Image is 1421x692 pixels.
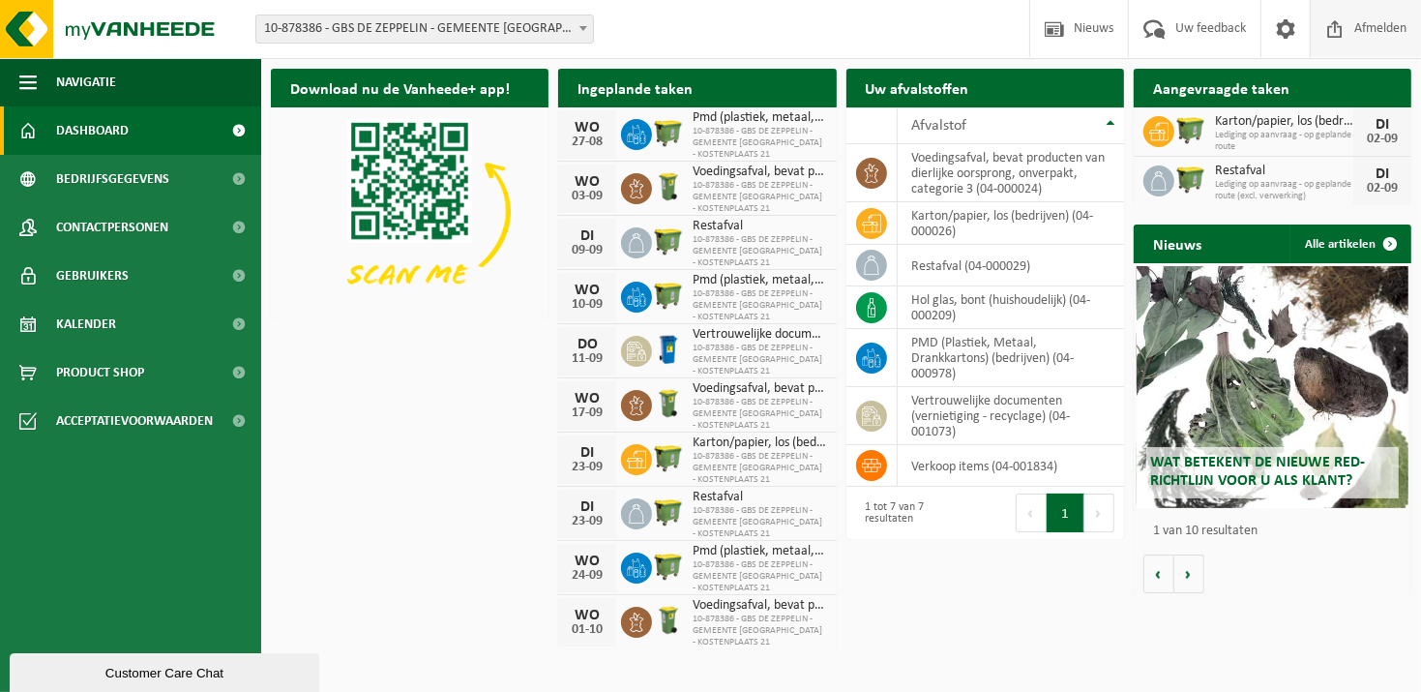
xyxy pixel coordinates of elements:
[652,279,685,312] img: WB-1100-HPE-GN-50
[1137,266,1409,508] a: Wat betekent de nieuwe RED-richtlijn voor u als klant?
[652,550,685,583] img: WB-1100-HPE-GN-50
[693,505,826,540] span: 10-878386 - GBS DE ZEPPELIN - GEMEENTE [GEOGRAPHIC_DATA] - KOSTENPLAATS 21
[898,245,1124,286] td: restafval (04-000029)
[568,352,607,366] div: 11-09
[1134,225,1221,262] h2: Nieuws
[652,225,685,257] img: WB-1100-HPE-GN-50
[568,391,607,406] div: WO
[693,180,826,215] span: 10-878386 - GBS DE ZEPPELIN - GEMEENTE [GEOGRAPHIC_DATA] - KOSTENPLAATS 21
[1143,555,1174,593] button: Vorige
[1363,182,1402,196] div: 02-09
[898,329,1124,387] td: PMD (Plastiek, Metaal, Drankkartons) (bedrijven) (04-000978)
[693,598,826,614] span: Voedingsafval, bevat producten van dierlijke oorsprong, onverpakt, categorie 3
[255,15,594,44] span: 10-878386 - GBS DE ZEPPELIN - GEMEENTE BEVEREN - KOSTENPLAATS 21 - HAASDONK
[693,614,826,648] span: 10-878386 - GBS DE ZEPPELIN - GEMEENTE [GEOGRAPHIC_DATA] - KOSTENPLAATS 21
[652,387,685,420] img: WB-0140-HPE-GN-50
[1084,494,1114,532] button: Next
[693,110,826,126] span: Pmd (plastiek, metaal, drankkartons) (bedrijven)
[693,490,826,505] span: Restafval
[568,298,607,312] div: 10-09
[568,228,607,244] div: DI
[1363,117,1402,133] div: DI
[1016,494,1047,532] button: Previous
[693,219,826,234] span: Restafval
[693,126,826,161] span: 10-878386 - GBS DE ZEPPELIN - GEMEENTE [GEOGRAPHIC_DATA] - KOSTENPLAATS 21
[256,15,593,43] span: 10-878386 - GBS DE ZEPPELIN - GEMEENTE BEVEREN - KOSTENPLAATS 21 - HAASDONK
[568,244,607,257] div: 09-09
[1215,130,1353,153] span: Lediging op aanvraag - op geplande route
[56,203,168,252] span: Contactpersonen
[693,165,826,180] span: Voedingsafval, bevat producten van dierlijke oorsprong, onverpakt, categorie 3
[1047,494,1084,532] button: 1
[652,333,685,366] img: WB-0240-HPE-BE-09
[693,234,826,269] span: 10-878386 - GBS DE ZEPPELIN - GEMEENTE [GEOGRAPHIC_DATA] - KOSTENPLAATS 21
[1151,455,1366,489] span: Wat betekent de nieuwe RED-richtlijn voor u als klant?
[56,58,116,106] span: Navigatie
[856,492,976,534] div: 1 tot 7 van 7 resultaten
[898,286,1124,329] td: hol glas, bont (huishoudelijk) (04-000209)
[568,499,607,515] div: DI
[1153,525,1402,538] p: 1 van 10 resultaten
[568,569,607,583] div: 24-09
[693,544,826,559] span: Pmd (plastiek, metaal, drankkartons) (bedrijven)
[1174,113,1207,146] img: WB-1100-HPE-GN-50
[898,387,1124,445] td: vertrouwelijke documenten (vernietiging - recyclage) (04-001073)
[568,608,607,623] div: WO
[56,155,169,203] span: Bedrijfsgegevens
[568,135,607,149] div: 27-08
[693,273,826,288] span: Pmd (plastiek, metaal, drankkartons) (bedrijven)
[1174,163,1207,196] img: WB-1100-HPE-GN-50
[912,118,967,134] span: Afvalstof
[568,623,607,637] div: 01-10
[568,337,607,352] div: DO
[846,69,989,106] h2: Uw afvalstoffen
[693,327,826,343] span: Vertrouwelijke documenten (vernietiging - recyclage)
[693,397,826,432] span: 10-878386 - GBS DE ZEPPELIN - GEMEENTE [GEOGRAPHIC_DATA] - KOSTENPLAATS 21
[1215,164,1353,179] span: Restafval
[568,461,607,474] div: 23-09
[568,515,607,528] div: 23-09
[652,496,685,528] img: WB-1100-HPE-GN-50
[568,406,607,420] div: 17-09
[652,604,685,637] img: WB-0140-HPE-GN-50
[568,445,607,461] div: DI
[652,170,685,203] img: WB-0140-HPE-GN-50
[56,252,129,300] span: Gebruikers
[1174,555,1204,593] button: Volgende
[1134,69,1309,106] h2: Aangevraagde taken
[1215,114,1353,130] span: Karton/papier, los (bedrijven)
[56,106,129,155] span: Dashboard
[693,451,826,486] span: 10-878386 - GBS DE ZEPPELIN - GEMEENTE [GEOGRAPHIC_DATA] - KOSTENPLAATS 21
[568,190,607,203] div: 03-09
[568,554,607,569] div: WO
[271,69,529,106] h2: Download nu de Vanheede+ app!
[898,202,1124,245] td: karton/papier, los (bedrijven) (04-000026)
[693,343,826,377] span: 10-878386 - GBS DE ZEPPELIN - GEMEENTE [GEOGRAPHIC_DATA] - KOSTENPLAATS 21
[568,283,607,298] div: WO
[56,397,213,445] span: Acceptatievoorwaarden
[10,649,323,692] iframe: chat widget
[652,116,685,149] img: WB-1100-HPE-GN-50
[558,69,712,106] h2: Ingeplande taken
[568,174,607,190] div: WO
[693,381,826,397] span: Voedingsafval, bevat producten van dierlijke oorsprong, onverpakt, categorie 3
[898,144,1124,202] td: voedingsafval, bevat producten van dierlijke oorsprong, onverpakt, categorie 3 (04-000024)
[652,441,685,474] img: WB-1100-HPE-GN-50
[568,120,607,135] div: WO
[1289,225,1409,263] a: Alle artikelen
[271,107,548,316] img: Download de VHEPlus App
[693,436,826,451] span: Karton/papier, los (bedrijven)
[898,445,1124,487] td: verkoop items (04-001834)
[1363,166,1402,182] div: DI
[56,300,116,348] span: Kalender
[1215,179,1353,202] span: Lediging op aanvraag - op geplande route (excl. verwerking)
[693,288,826,323] span: 10-878386 - GBS DE ZEPPELIN - GEMEENTE [GEOGRAPHIC_DATA] - KOSTENPLAATS 21
[693,559,826,594] span: 10-878386 - GBS DE ZEPPELIN - GEMEENTE [GEOGRAPHIC_DATA] - KOSTENPLAATS 21
[56,348,144,397] span: Product Shop
[1363,133,1402,146] div: 02-09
